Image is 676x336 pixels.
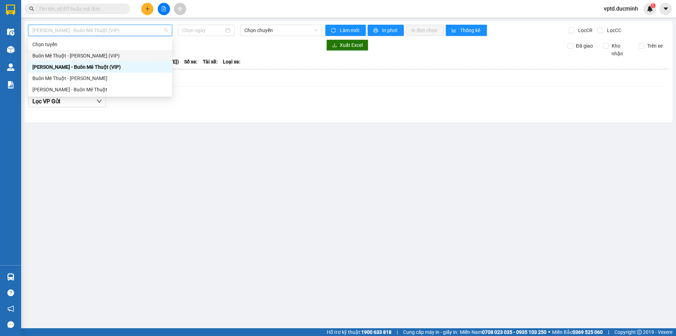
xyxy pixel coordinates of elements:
span: notification [7,305,14,312]
span: vptd.ducminh [598,4,644,13]
span: message [7,321,14,328]
span: copyright [637,330,642,335]
div: [PERSON_NAME] - Buôn Mê Thuột [32,86,168,93]
span: Tài xế: [203,58,218,66]
div: Buôn Mê Thuột - Hồ Chí Minh (VIP) [28,50,172,61]
span: sync [331,28,337,33]
div: Buôn Mê Thuột - Hồ Chí Minh [28,73,172,84]
button: printerIn phơi [368,25,404,36]
button: syncLàm mới [325,25,366,36]
sup: 1 [651,3,656,8]
span: plus [145,6,150,11]
span: file-add [161,6,166,11]
button: file-add [158,3,170,15]
img: solution-icon [7,81,14,88]
strong: 0369 525 060 [572,329,603,335]
span: Chọn chuyến [244,25,318,36]
div: Hồ Chí Minh - Buôn Mê Thuột [28,84,172,95]
div: [PERSON_NAME] - Buôn Mê Thuột (VIP) [32,63,168,71]
span: In phơi [382,26,398,34]
input: Tìm tên, số ĐT hoặc mã đơn [39,5,122,13]
span: Đã giao [573,42,596,50]
span: aim [177,6,182,11]
img: logo-vxr [6,5,15,15]
span: Thống kê [460,26,481,34]
button: In đơn chọn [406,25,444,36]
span: Số xe: [184,58,198,66]
span: printer [373,28,379,33]
div: Hồ Chí Minh - Buôn Mê Thuột (VIP) [28,61,172,73]
span: Miền Nam [460,328,546,336]
span: search [29,6,34,11]
button: plus [141,3,154,15]
span: Cung cấp máy in - giấy in: [403,328,458,336]
button: Lọc VP Gửi [29,96,106,107]
span: | [608,328,609,336]
div: Buôn Mê Thuột - [PERSON_NAME] [32,74,168,82]
img: warehouse-icon [7,63,14,71]
button: downloadXuất Excel [326,39,368,51]
span: Hồ Chí Minh - Buôn Mê Thuột (VIP) [32,25,168,36]
div: Chọn tuyến [28,39,172,50]
span: caret-down [663,6,669,12]
strong: 0708 023 035 - 0935 103 250 [482,329,546,335]
button: bar-chartThống kê [446,25,487,36]
div: Buôn Mê Thuột - [PERSON_NAME] (VIP) [32,52,168,60]
span: | [397,328,398,336]
span: ⚪️ [548,331,550,334]
img: warehouse-icon [7,28,14,36]
span: Lọc CC [604,26,622,34]
img: icon-new-feature [647,6,653,12]
div: Chọn tuyến [32,41,168,48]
span: Lọc CR [575,26,594,34]
img: warehouse-icon [7,46,14,53]
span: Lọc VP Gửi [32,97,60,106]
span: Trên xe [644,42,665,50]
img: warehouse-icon [7,273,14,281]
span: Loại xe: [223,58,240,66]
input: 13/10/2025 [182,26,224,34]
span: Hỗ trợ kỹ thuật: [327,328,392,336]
strong: 1900 633 818 [361,329,392,335]
button: aim [174,3,186,15]
span: down [96,98,102,104]
span: Kho nhận [609,42,633,57]
span: Làm mới [340,26,360,34]
button: caret-down [659,3,672,15]
span: question-circle [7,289,14,296]
span: bar-chart [451,28,457,33]
span: Miền Bắc [552,328,603,336]
span: 1 [652,3,654,8]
